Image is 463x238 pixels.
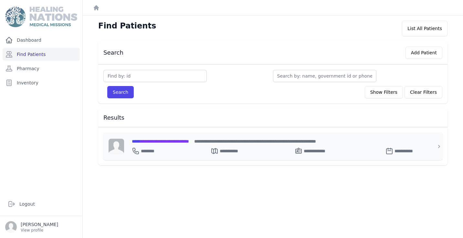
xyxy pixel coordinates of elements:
h3: Search [103,49,123,57]
button: Search [107,86,134,98]
button: Add Patient [405,47,442,59]
a: Find Patients [3,48,80,61]
input: Search by: name, government id or phone [273,70,376,82]
a: Dashboard [3,34,80,47]
div: List All Patients [402,21,447,36]
p: View profile [21,228,58,233]
a: Inventory [3,76,80,89]
button: Clear Filters [405,86,442,98]
p: [PERSON_NAME] [21,221,58,228]
a: Pharmacy [3,62,80,75]
input: Find by: id [103,70,207,82]
img: Medical Missions EMR [5,6,77,27]
h1: Find Patients [98,21,156,31]
button: Show Filters [365,86,403,98]
h3: Results [103,114,442,122]
a: Logout [5,198,77,211]
img: person-242608b1a05df3501eefc295dc1bc67a.jpg [109,139,124,154]
a: [PERSON_NAME] View profile [5,221,77,233]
